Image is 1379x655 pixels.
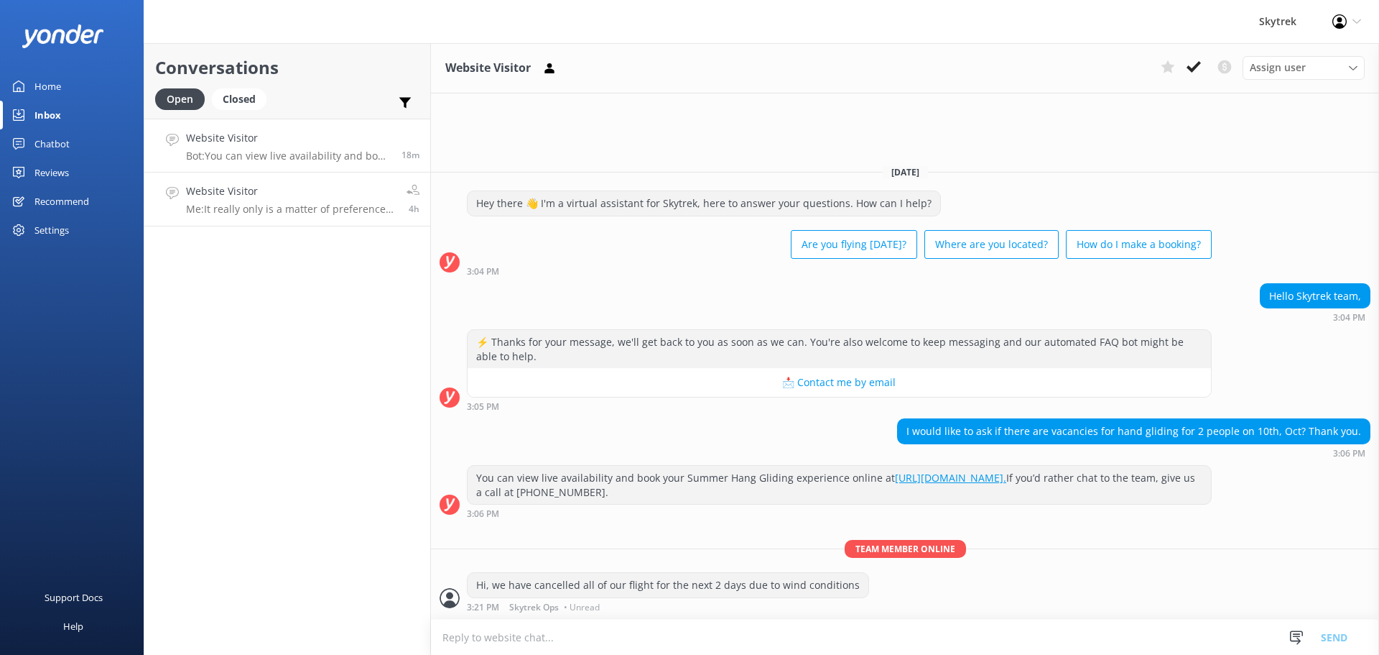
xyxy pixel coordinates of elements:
span: Oct 08 2025 11:03am (UTC +13:00) Pacific/Auckland [409,203,419,215]
div: Reviews [34,158,69,187]
div: Oct 08 2025 03:06pm (UTC +13:00) Pacific/Auckland [897,448,1370,458]
span: Skytrek Ops [509,603,559,612]
div: I would like to ask if there are vacancies for hand gliding for 2 people on 10th, Oct? Thank you. [898,419,1370,444]
p: Bot: You can view live availability and book your Summer Hang Gliding experience online at [URL][... [186,150,391,162]
button: Where are you located? [924,230,1059,259]
div: Hello Skytrek team, [1260,284,1370,308]
div: Oct 08 2025 03:04pm (UTC +13:00) Pacific/Auckland [467,266,1212,276]
a: Closed [212,91,274,106]
div: Assign User [1243,56,1365,79]
div: You can view live availability and book your Summer Hang Gliding experience online at If you’d ra... [468,466,1211,504]
a: Website VisitorBot:You can view live availability and book your Summer Hang Gliding experience on... [144,119,430,173]
a: Open [155,91,212,106]
strong: 3:21 PM [467,603,499,612]
div: Closed [212,88,266,110]
div: Hi, we have cancelled all of our flight for the next 2 days due to wind conditions [468,573,868,597]
p: Me: It really only is a matter of preferences. [GEOGRAPHIC_DATA] has a closer view of the lake an... [186,203,396,216]
h4: Website Visitor [186,183,396,199]
span: Oct 08 2025 03:06pm (UTC +13:00) Pacific/Auckland [401,149,419,161]
a: Website VisitorMe:It really only is a matter of preferences. [GEOGRAPHIC_DATA] has a closer view ... [144,173,430,226]
div: Oct 08 2025 03:21pm (UTC +13:00) Pacific/Auckland [467,602,869,612]
span: • Unread [564,603,600,612]
div: Oct 08 2025 03:06pm (UTC +13:00) Pacific/Auckland [467,508,1212,518]
div: Chatbot [34,129,70,158]
div: Open [155,88,205,110]
button: 📩 Contact me by email [468,368,1211,397]
button: Are you flying [DATE]? [791,230,917,259]
div: Home [34,72,61,101]
img: yonder-white-logo.png [22,24,104,48]
strong: 3:06 PM [1333,449,1365,458]
button: How do I make a booking? [1066,230,1212,259]
strong: 3:06 PM [467,510,499,518]
div: Hey there 👋 I'm a virtual assistant for Skytrek, here to answer your questions. How can I help? [468,191,940,216]
span: [DATE] [883,166,928,178]
div: Oct 08 2025 03:04pm (UTC +13:00) Pacific/Auckland [1260,312,1370,322]
span: Assign user [1250,60,1306,75]
div: Help [63,612,83,641]
div: ⚡ Thanks for your message, we'll get back to you as soon as we can. You're also welcome to keep m... [468,330,1211,368]
strong: 3:04 PM [467,267,499,276]
span: Team member online [845,540,966,558]
div: Inbox [34,101,61,129]
a: [URL][DOMAIN_NAME]. [895,471,1006,485]
strong: 3:05 PM [467,403,499,411]
h3: Website Visitor [445,59,531,78]
div: Settings [34,216,69,244]
h4: Website Visitor [186,130,391,146]
div: Oct 08 2025 03:05pm (UTC +13:00) Pacific/Auckland [467,401,1212,411]
strong: 3:04 PM [1333,313,1365,322]
div: Recommend [34,187,89,216]
h2: Conversations [155,54,419,81]
div: Support Docs [45,583,103,612]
